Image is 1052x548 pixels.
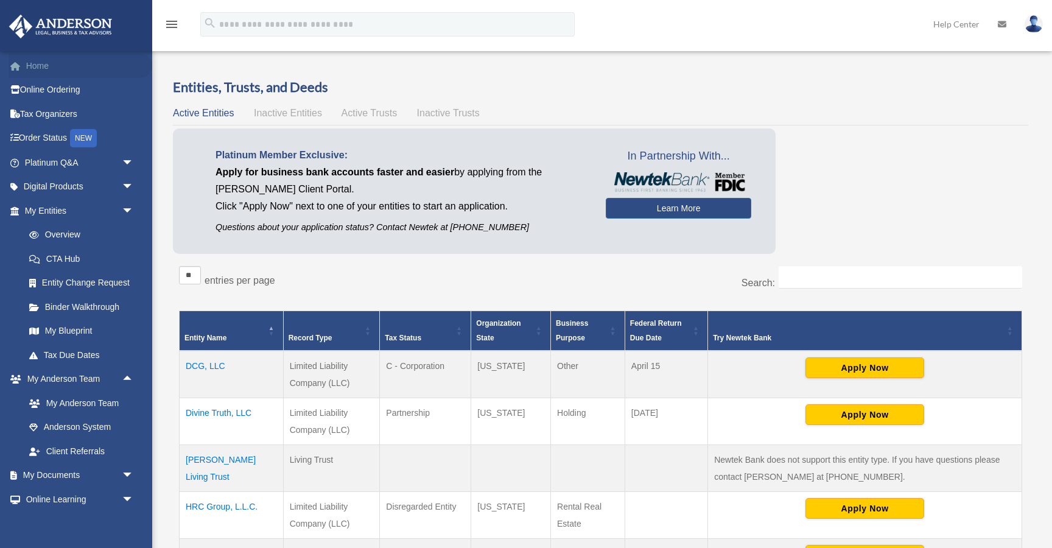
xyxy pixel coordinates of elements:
td: Living Trust [283,445,380,492]
span: Active Trusts [342,108,398,118]
td: Partnership [380,398,471,445]
span: Business Purpose [556,319,588,342]
th: Business Purpose: Activate to sort [551,311,625,351]
td: [PERSON_NAME] Living Trust [180,445,284,492]
label: Search: [742,278,775,288]
button: Apply Now [805,404,924,425]
td: Newtek Bank does not support this entity type. If you have questions please contact [PERSON_NAME]... [708,445,1022,492]
td: Other [551,351,625,398]
span: Record Type [289,334,332,342]
a: My Anderson Team [17,391,152,415]
th: Tax Status: Activate to sort [380,311,471,351]
span: Tax Status [385,334,421,342]
a: Online Ordering [9,78,152,102]
a: My Blueprint [17,319,146,343]
span: Entity Name [184,334,226,342]
a: My Anderson Teamarrow_drop_up [9,367,152,392]
p: Click "Apply Now" next to one of your entities to start an application. [216,198,587,215]
a: Learn More [606,198,751,219]
div: Try Newtek Bank [713,331,1003,345]
a: Tax Organizers [9,102,152,126]
button: Apply Now [805,498,924,519]
a: My Documentsarrow_drop_down [9,463,152,488]
span: Federal Return Due Date [630,319,682,342]
td: [US_STATE] [471,351,551,398]
a: Overview [17,223,140,247]
h3: Entities, Trusts, and Deeds [173,78,1028,97]
span: arrow_drop_up [122,367,146,392]
a: Client Referrals [17,439,152,463]
a: Order StatusNEW [9,126,152,151]
a: Online Learningarrow_drop_down [9,487,152,511]
i: search [203,16,217,30]
label: entries per page [205,275,275,286]
span: Inactive Trusts [417,108,480,118]
button: Apply Now [805,357,924,378]
td: [US_STATE] [471,492,551,539]
a: menu [164,21,179,32]
th: Record Type: Activate to sort [283,311,380,351]
td: Holding [551,398,625,445]
a: Digital Productsarrow_drop_down [9,175,152,199]
a: Platinum Q&Aarrow_drop_down [9,150,152,175]
td: Limited Liability Company (LLC) [283,351,380,398]
td: Rental Real Estate [551,492,625,539]
a: Tax Due Dates [17,343,146,367]
span: Inactive Entities [254,108,322,118]
a: Home [9,54,152,78]
p: Questions about your application status? Contact Newtek at [PHONE_NUMBER] [216,220,587,235]
a: Entity Change Request [17,271,146,295]
span: In Partnership With... [606,147,751,166]
a: CTA Hub [17,247,146,271]
span: Apply for business bank accounts faster and easier [216,167,454,177]
div: NEW [70,129,97,147]
a: Anderson System [17,415,152,440]
span: arrow_drop_down [122,487,146,512]
p: Platinum Member Exclusive: [216,147,587,164]
td: [DATE] [625,398,707,445]
i: menu [164,17,179,32]
th: Entity Name: Activate to invert sorting [180,311,284,351]
td: April 15 [625,351,707,398]
th: Try Newtek Bank : Activate to sort [708,311,1022,351]
span: arrow_drop_down [122,150,146,175]
span: arrow_drop_down [122,198,146,223]
td: C - Corporation [380,351,471,398]
td: Disregarded Entity [380,492,471,539]
img: Anderson Advisors Platinum Portal [5,15,116,38]
span: Organization State [476,319,521,342]
th: Organization State: Activate to sort [471,311,551,351]
td: Limited Liability Company (LLC) [283,398,380,445]
span: arrow_drop_down [122,463,146,488]
img: NewtekBankLogoSM.png [612,172,745,192]
td: [US_STATE] [471,398,551,445]
img: User Pic [1025,15,1043,33]
td: DCG, LLC [180,351,284,398]
td: HRC Group, L.L.C. [180,492,284,539]
span: Active Entities [173,108,234,118]
span: arrow_drop_down [122,175,146,200]
td: Divine Truth, LLC [180,398,284,445]
a: Binder Walkthrough [17,295,146,319]
p: by applying from the [PERSON_NAME] Client Portal. [216,164,587,198]
a: My Entitiesarrow_drop_down [9,198,146,223]
td: Limited Liability Company (LLC) [283,492,380,539]
th: Federal Return Due Date: Activate to sort [625,311,707,351]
